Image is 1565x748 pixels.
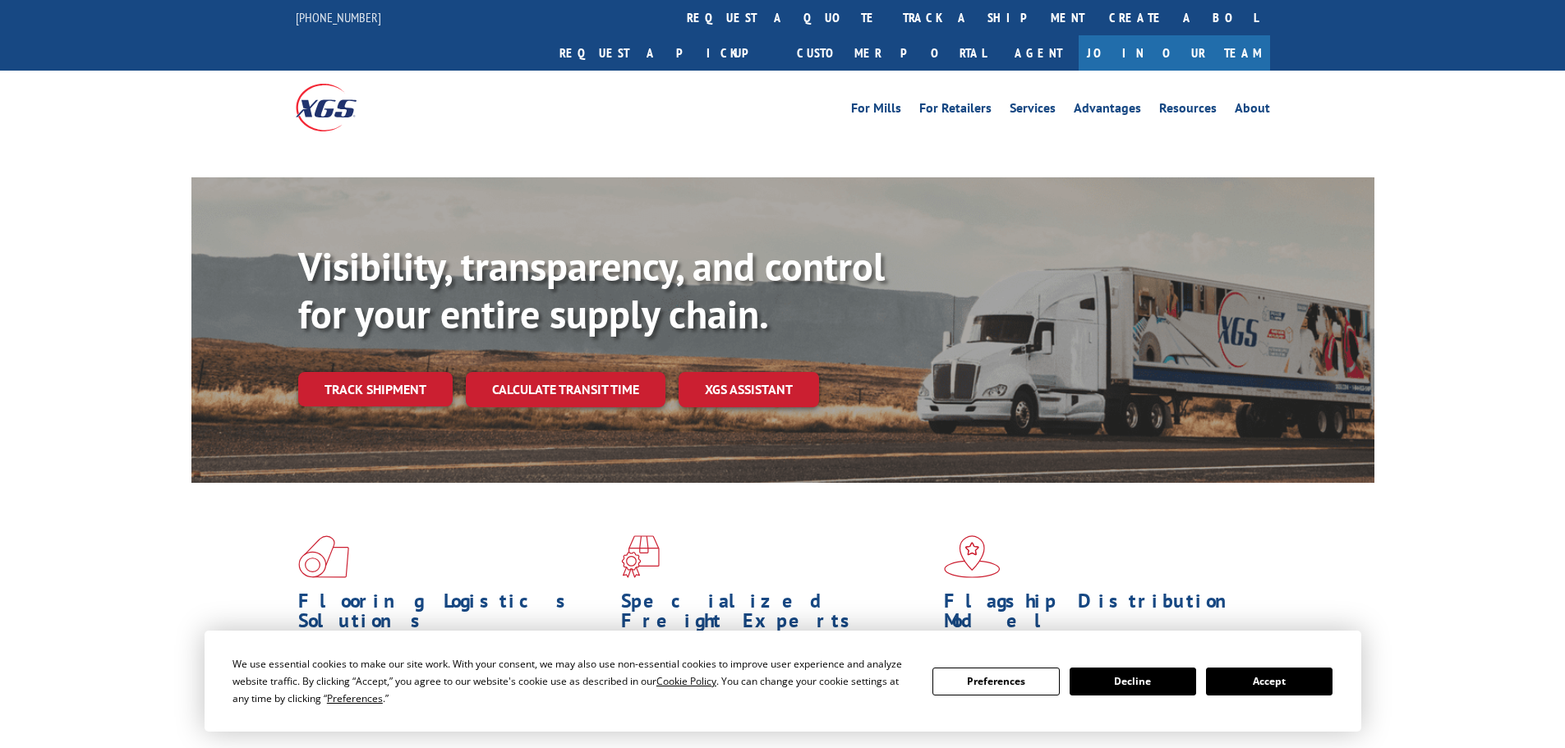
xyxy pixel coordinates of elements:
[1235,102,1270,120] a: About
[998,35,1079,71] a: Agent
[932,668,1059,695] button: Preferences
[298,591,609,639] h1: Flooring Logistics Solutions
[621,591,932,639] h1: Specialized Freight Experts
[621,535,660,578] img: xgs-icon-focused-on-flooring-red
[1070,668,1196,695] button: Decline
[298,241,885,339] b: Visibility, transparency, and control for your entire supply chain.
[327,691,383,705] span: Preferences
[656,674,716,688] span: Cookie Policy
[1074,102,1141,120] a: Advantages
[1206,668,1333,695] button: Accept
[205,631,1361,732] div: Cookie Consent Prompt
[547,35,785,71] a: Request a pickup
[944,591,1254,639] h1: Flagship Distribution Model
[851,102,901,120] a: For Mills
[919,102,992,120] a: For Retailers
[298,372,453,406] a: Track shipment
[1159,102,1217,120] a: Resources
[1079,35,1270,71] a: Join Our Team
[296,9,381,25] a: [PHONE_NUMBER]
[785,35,998,71] a: Customer Portal
[679,372,819,407] a: XGS ASSISTANT
[298,535,349,578] img: xgs-icon-total-supply-chain-intelligence-red
[944,535,1001,578] img: xgs-icon-flagship-distribution-model-red
[466,372,665,407] a: Calculate transit time
[232,655,913,707] div: We use essential cookies to make our site work. With your consent, we may also use non-essential ...
[1010,102,1056,120] a: Services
